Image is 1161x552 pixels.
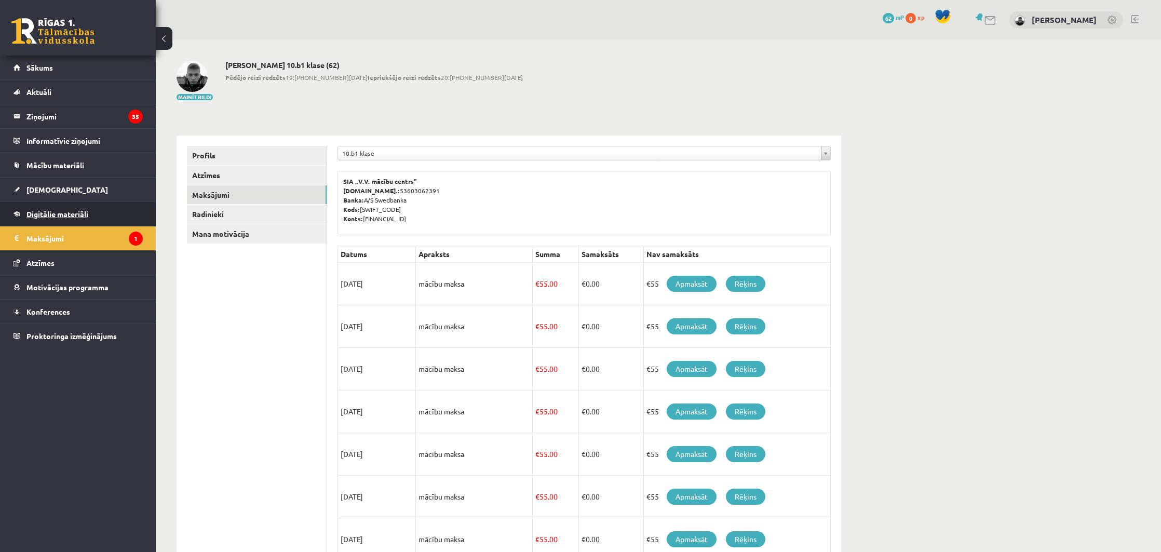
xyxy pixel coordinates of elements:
a: Apmaksāt [667,276,717,292]
span: 19:[PHONE_NUMBER][DATE] 20:[PHONE_NUMBER][DATE] [225,73,523,82]
td: 0.00 [578,391,643,433]
a: Apmaksāt [667,446,717,462]
legend: Ziņojumi [26,104,143,128]
a: 10.b1 klase [338,146,830,160]
span: Aktuāli [26,87,51,97]
td: mācību maksa [416,433,533,476]
td: 0.00 [578,263,643,305]
b: Iepriekšējo reizi redzēts [368,73,441,82]
a: Profils [187,146,327,165]
span: Proktoringa izmēģinājums [26,331,117,341]
td: 0.00 [578,433,643,476]
span: € [535,492,539,501]
a: Maksājumi1 [14,226,143,250]
a: Rēķins [726,489,765,505]
span: Digitālie materiāli [26,209,88,219]
i: 35 [128,110,143,124]
a: Atzīmes [14,251,143,275]
a: Proktoringa izmēģinājums [14,324,143,348]
a: Rēķins [726,446,765,462]
a: Mana motivācija [187,224,327,244]
a: Mācību materiāli [14,153,143,177]
span: € [535,279,539,288]
td: 55.00 [533,263,579,305]
a: Apmaksāt [667,403,717,420]
span: mP [896,13,904,21]
th: Apraksts [416,246,533,263]
span: € [535,321,539,331]
td: [DATE] [338,476,416,518]
a: Rīgas 1. Tālmācības vidusskola [11,18,95,44]
th: Nav samaksāts [643,246,830,263]
td: 0.00 [578,348,643,391]
legend: Informatīvie ziņojumi [26,129,143,153]
td: €55 [643,305,830,348]
td: €55 [643,391,830,433]
a: [PERSON_NAME] [1032,15,1097,25]
a: Apmaksāt [667,318,717,334]
span: € [582,492,586,501]
a: Rēķins [726,403,765,420]
span: 10.b1 klase [342,146,817,160]
span: € [535,449,539,459]
button: Mainīt bildi [177,94,213,100]
img: Mārtiņš Balodis [177,61,208,92]
span: Konferences [26,307,70,316]
td: 0.00 [578,476,643,518]
td: mācību maksa [416,476,533,518]
a: Ziņojumi35 [14,104,143,128]
th: Datums [338,246,416,263]
b: Kods: [343,205,360,213]
span: 62 [883,13,894,23]
a: Radinieki [187,205,327,224]
span: € [535,534,539,544]
span: € [582,407,586,416]
td: €55 [643,476,830,518]
b: [DOMAIN_NAME].: [343,186,400,195]
a: Atzīmes [187,166,327,185]
span: € [535,364,539,373]
a: Aktuāli [14,80,143,104]
a: Sākums [14,56,143,79]
td: [DATE] [338,348,416,391]
a: Motivācijas programma [14,275,143,299]
td: [DATE] [338,433,416,476]
a: Digitālie materiāli [14,202,143,226]
td: 55.00 [533,476,579,518]
b: Banka: [343,196,364,204]
th: Samaksāts [578,246,643,263]
a: Konferences [14,300,143,324]
b: SIA „V.V. mācību centrs” [343,177,417,185]
a: Apmaksāt [667,531,717,547]
b: Konts: [343,214,363,223]
td: [DATE] [338,305,416,348]
h2: [PERSON_NAME] 10.b1 klase (62) [225,61,523,70]
td: 55.00 [533,305,579,348]
td: 55.00 [533,391,579,433]
td: mācību maksa [416,348,533,391]
img: Mārtiņš Balodis [1015,16,1025,26]
a: Rēķins [726,361,765,377]
a: Rēķins [726,276,765,292]
td: [DATE] [338,263,416,305]
a: Maksājumi [187,185,327,205]
p: 53603062391 A/S Swedbanka [SWIFT_CODE] [FINANCIAL_ID] [343,177,825,223]
td: 55.00 [533,433,579,476]
span: € [582,449,586,459]
span: € [582,534,586,544]
span: Atzīmes [26,258,55,267]
span: € [582,279,586,288]
td: €55 [643,263,830,305]
span: xp [917,13,924,21]
a: 62 mP [883,13,904,21]
span: € [582,364,586,373]
i: 1 [129,232,143,246]
td: €55 [643,433,830,476]
span: Motivācijas programma [26,282,109,292]
td: mācību maksa [416,391,533,433]
a: Apmaksāt [667,489,717,505]
span: Mācību materiāli [26,160,84,170]
a: Apmaksāt [667,361,717,377]
a: Rēķins [726,531,765,547]
legend: Maksājumi [26,226,143,250]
